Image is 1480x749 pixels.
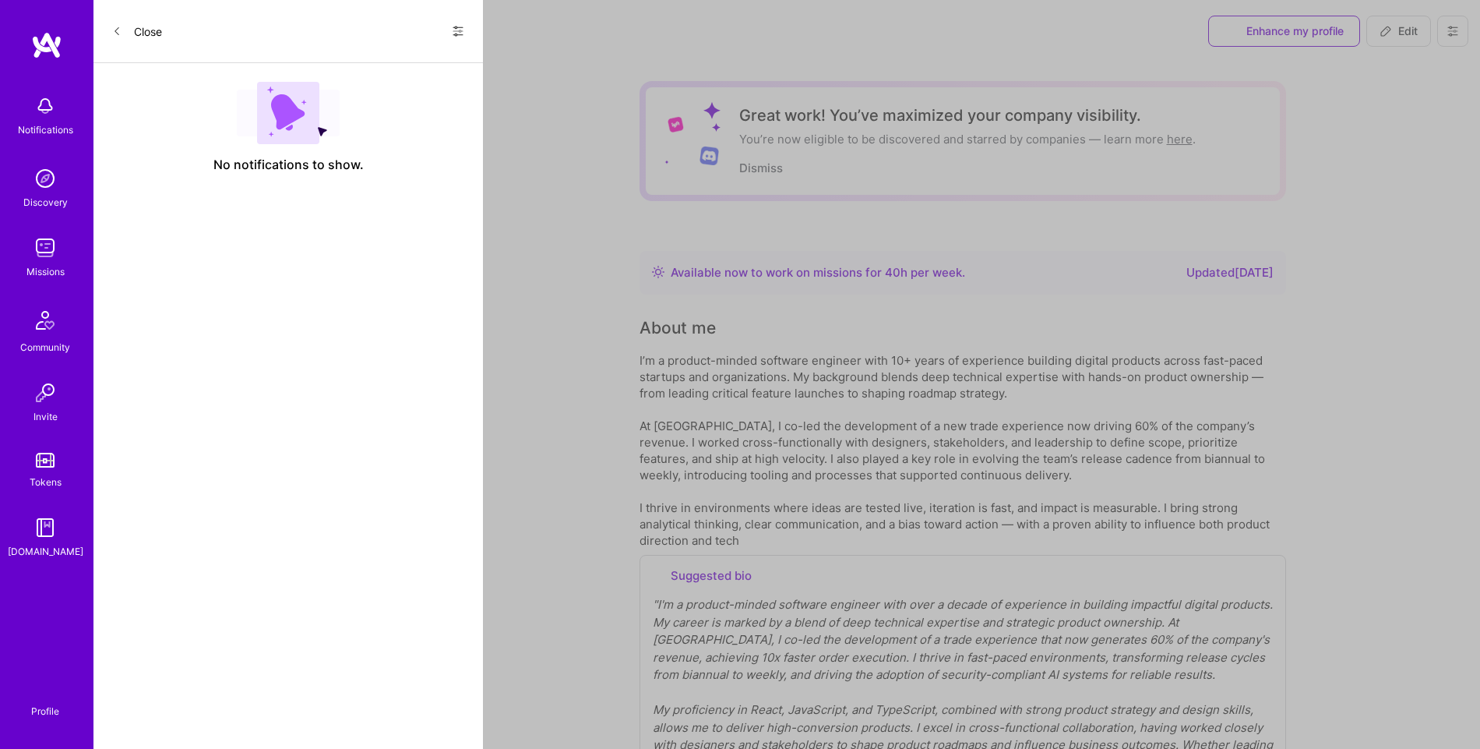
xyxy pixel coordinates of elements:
img: logo [31,31,62,59]
div: Tokens [30,474,62,490]
img: discovery [30,163,61,194]
span: No notifications to show. [213,157,364,173]
button: Close [112,19,162,44]
div: [DOMAIN_NAME] [8,543,83,560]
img: guide book [30,512,61,543]
img: Community [26,302,64,339]
img: tokens [36,453,55,468]
a: Profile [26,687,65,718]
img: bell [30,90,61,122]
img: empty [237,82,340,144]
div: Notifications [18,122,73,138]
div: Profile [31,703,59,718]
div: Invite [33,408,58,425]
div: Missions [26,263,65,280]
div: Discovery [23,194,68,210]
div: Community [20,339,70,355]
img: teamwork [30,232,61,263]
img: Invite [30,377,61,408]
